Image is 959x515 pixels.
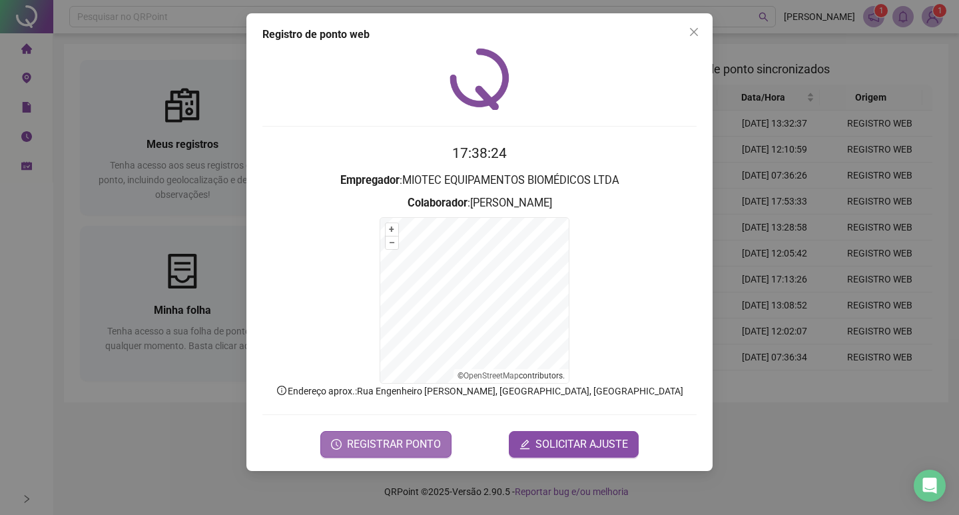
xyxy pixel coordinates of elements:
time: 17:38:24 [452,145,507,161]
span: clock-circle [331,439,342,450]
span: info-circle [276,384,288,396]
span: REGISTRAR PONTO [347,436,441,452]
strong: Empregador [340,174,400,187]
div: Registro de ponto web [262,27,697,43]
button: + [386,223,398,236]
button: – [386,237,398,249]
button: Close [683,21,705,43]
div: Open Intercom Messenger [914,470,946,502]
h3: : MIOTEC EQUIPAMENTOS BIOMÉDICOS LTDA [262,172,697,189]
span: edit [519,439,530,450]
strong: Colaborador [408,197,468,209]
img: QRPoint [450,48,509,110]
button: REGISTRAR PONTO [320,431,452,458]
p: Endereço aprox. : Rua Engenheiro [PERSON_NAME], [GEOGRAPHIC_DATA], [GEOGRAPHIC_DATA] [262,384,697,398]
h3: : [PERSON_NAME] [262,195,697,212]
span: SOLICITAR AJUSTE [535,436,628,452]
li: © contributors. [458,371,565,380]
span: close [689,27,699,37]
a: OpenStreetMap [464,371,519,380]
button: editSOLICITAR AJUSTE [509,431,639,458]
